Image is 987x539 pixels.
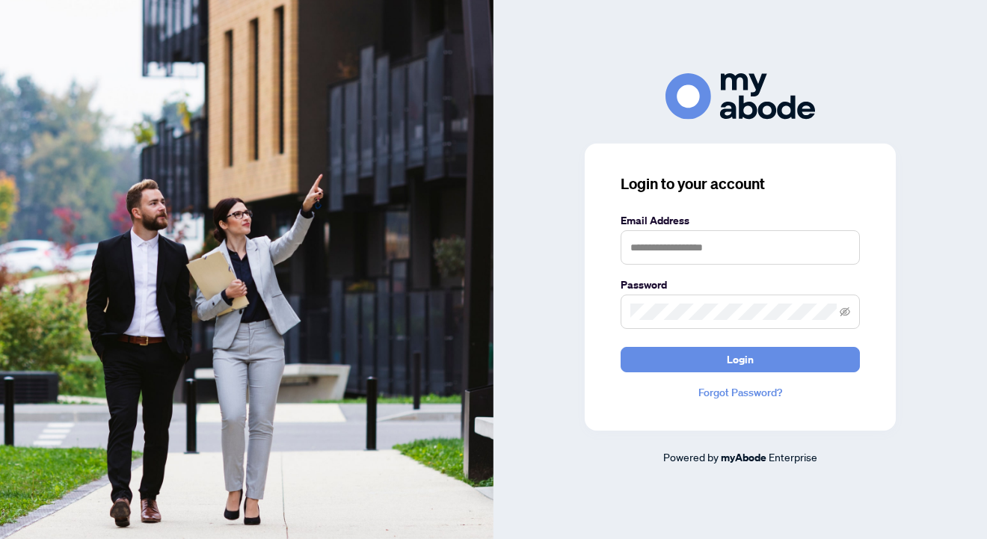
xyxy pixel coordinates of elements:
span: Powered by [663,450,719,463]
label: Password [621,277,860,293]
a: myAbode [721,449,766,466]
span: Login [727,348,754,372]
img: ma-logo [665,73,815,119]
span: Enterprise [769,450,817,463]
label: Email Address [621,212,860,229]
a: Forgot Password? [621,384,860,401]
button: Login [621,347,860,372]
span: eye-invisible [840,307,850,317]
h3: Login to your account [621,173,860,194]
